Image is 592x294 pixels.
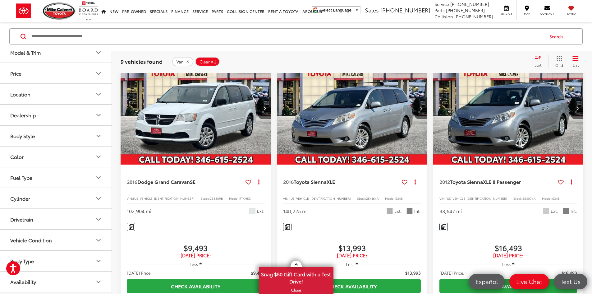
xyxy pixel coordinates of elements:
button: Comments [127,223,135,231]
button: Actions [254,176,264,187]
a: Text Us [554,274,587,289]
span: RTKH53 [239,196,251,201]
span: Less [346,261,354,267]
span: Less [190,261,198,267]
span: Stock: [357,196,366,201]
span: VIN: [283,196,289,201]
span: Silver Sky Metallic [543,208,549,214]
div: Availability [95,278,102,286]
span: Parts [434,7,445,13]
div: Dealership [10,112,36,118]
button: Less [186,259,205,270]
span: Silver Sky Metallic [387,208,393,214]
span: Dodge Grand Caravan [137,178,190,185]
div: 148,225 mi [283,208,308,215]
span: Int. [571,208,577,214]
span: Collision [434,13,453,20]
span: Saved [564,12,578,16]
img: Comments [441,224,446,230]
span: ▼ [355,8,359,12]
div: Body Type [95,257,102,265]
div: Location [10,91,30,97]
a: Live Chat [509,274,549,289]
button: Fuel TypeFuel Type [0,167,112,188]
button: Actions [566,176,577,187]
button: Less [499,259,518,270]
span: 254164A [366,196,379,201]
a: Español [469,274,505,289]
a: 2016Dodge Grand CaravanSE [127,178,243,185]
div: Price [95,70,102,77]
span: VIN: [439,196,446,201]
span: List [572,62,579,68]
span: [DATE] Price: [283,252,421,259]
button: Model & TrimModel & Trim [0,42,112,63]
button: CylinderCylinder [0,188,112,208]
div: Model & Trim [10,49,41,55]
img: 2016 Dodge Grand Caravan SE [120,52,271,165]
a: 2016 Dodge Grand Caravan SE2016 Dodge Grand Caravan SE2016 Dodge Grand Caravan SE2016 Dodge Grand... [120,52,271,165]
span: $16,493 [439,243,577,252]
span: [DATE] Price: [439,270,464,276]
div: Model & Trim [95,49,102,56]
div: Availability [10,279,36,285]
span: 5348 [552,196,560,201]
span: Text Us [558,278,584,285]
button: Actions [410,176,421,187]
img: 2012 Toyota Sienna XLE 8 Passenger [433,52,584,165]
a: 2016 Toyota Sienna XLE2016 Toyota Sienna XLE2016 Toyota Sienna XLE2016 Toyota Sienna XLE [277,52,428,165]
span: Sort [535,62,541,68]
button: Less [343,259,361,270]
div: Body Style [95,132,102,140]
a: Check Availability [439,279,577,293]
span: Service [499,12,513,16]
span: $9,493 [251,270,264,276]
span: Live Chat [513,278,545,285]
span: [DATE] Price: [127,252,264,259]
img: Mike Calvert Toyota [43,2,76,20]
span: Bright White Clearcoat [249,208,255,214]
button: PricePrice [0,63,112,83]
span: Less [502,261,511,267]
span: 254074A [522,196,536,201]
div: Price [10,70,21,76]
span: Stock: [513,196,522,201]
span: dropdown dots [258,179,259,184]
button: DrivetrainDrivetrain [0,209,112,229]
button: Next image [258,97,271,119]
span: dropdown dots [415,179,416,184]
div: Vehicle Condition [10,237,52,243]
button: LocationLocation [0,84,112,104]
img: Comments [129,224,134,230]
div: Color [10,154,24,160]
div: 2016 Toyota Sienna XLE 0 [277,52,428,165]
span: Van [177,59,184,64]
a: Select Language​ [320,8,359,12]
div: Fuel Type [10,175,32,180]
div: 102,904 mi [127,208,151,215]
div: Fuel Type [95,174,102,181]
div: 2016 Dodge Grand Caravan SE 0 [120,52,271,165]
span: Light Gray [563,208,569,214]
img: 2016 Toyota Sienna XLE [277,52,428,165]
span: $13,993 [405,270,421,276]
span: Clear All [200,59,216,64]
button: AvailabilityAvailability [0,272,112,292]
span: Sales [365,6,379,14]
span: $13,993 [283,243,421,252]
span: dropdown dots [571,179,572,184]
input: Search by Make, Model, or Keyword [31,29,544,44]
span: [PHONE_NUMBER] [446,7,485,13]
span: [US_VEHICLE_IDENTIFICATION_NUMBER] [289,196,351,201]
span: Ext. [551,208,558,214]
a: 2012 Toyota Sienna XLE 8 Passenger2012 Toyota Sienna XLE 8 Passenger2012 Toyota Sienna XLE 8 Pass... [433,52,584,165]
span: [PHONE_NUMBER] [380,6,430,14]
span: [DATE] Price: [439,252,577,259]
button: Next image [415,97,427,119]
span: Snag $50 Gift Card with a Test Drive! [259,268,333,287]
button: Clear All [195,57,220,66]
a: Check Availability [283,279,421,293]
span: Map [520,12,534,16]
span: XLE [327,178,335,185]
